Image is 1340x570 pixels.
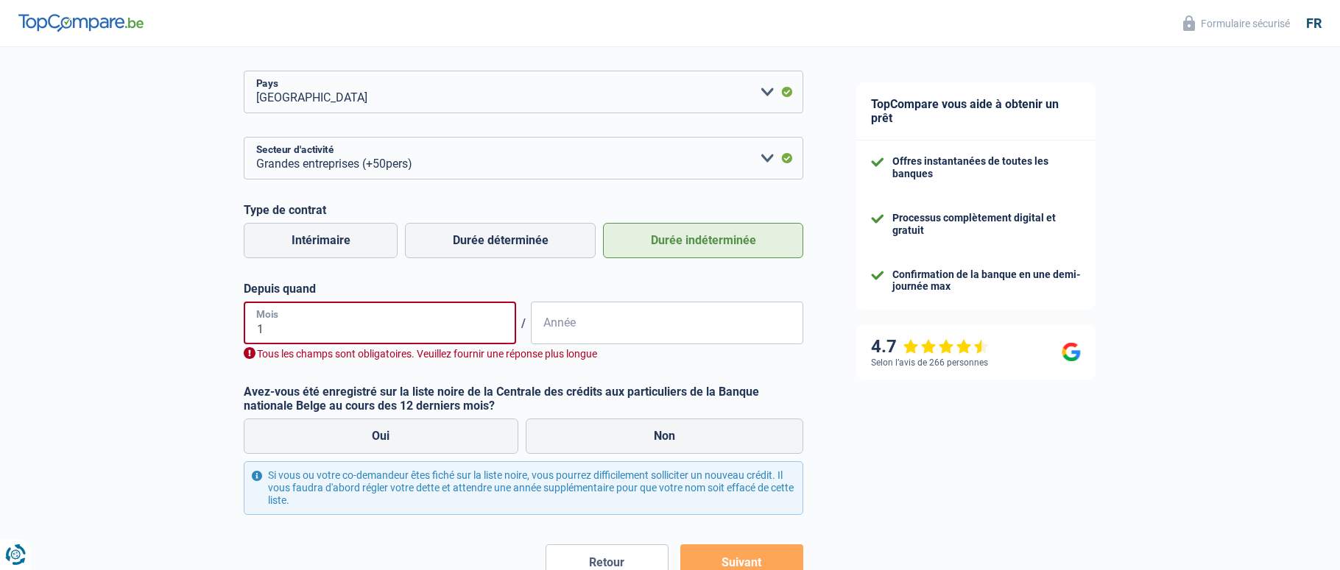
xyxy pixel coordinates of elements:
[516,316,531,330] span: /
[18,14,144,32] img: TopCompare Logo
[1174,11,1299,35] button: Formulaire sécurisé
[603,223,803,258] label: Durée indéterminée
[892,212,1081,237] div: Processus complètement digital et gratuit
[244,347,803,361] div: Tous les champs sont obligatoires. Veuillez fournir une réponse plus longue
[244,418,518,454] label: Oui
[871,336,990,357] div: 4.7
[405,223,596,258] label: Durée déterminée
[856,82,1096,140] div: TopCompare vous aide à obtenir un prêt
[244,302,516,344] input: MM
[244,203,803,217] label: Type de contrat
[244,461,803,514] div: Si vous ou votre co-demandeur êtes fiché sur la liste noire, vous pourrez difficilement sollicite...
[526,418,804,454] label: Non
[892,155,1081,180] div: Offres instantanées de toutes les banques
[1306,15,1322,32] div: fr
[531,302,803,344] input: AAAA
[244,223,398,258] label: Intérimaire
[244,282,803,296] label: Depuis quand
[871,357,988,368] div: Selon l’avis de 266 personnes
[244,385,803,413] label: Avez-vous été enregistré sur la liste noire de la Centrale des crédits aux particuliers de la Ban...
[892,268,1081,293] div: Confirmation de la banque en une demi-journée max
